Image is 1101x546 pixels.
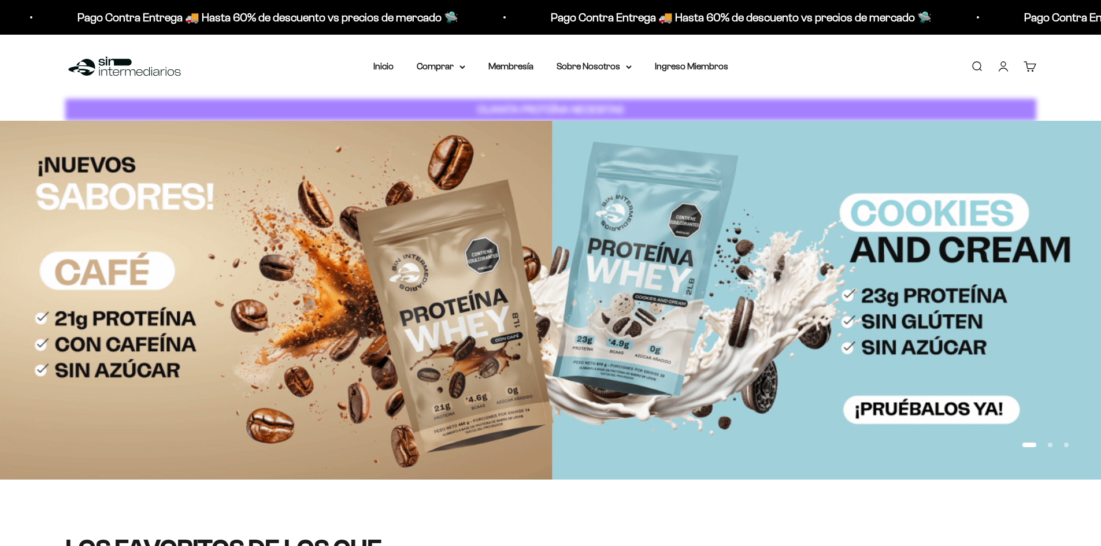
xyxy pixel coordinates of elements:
[557,59,632,74] summary: Sobre Nosotros
[655,61,728,71] a: Ingreso Miembros
[488,61,533,71] a: Membresía
[417,59,465,74] summary: Comprar
[551,8,932,27] p: Pago Contra Entrega 🚚 Hasta 60% de descuento vs precios de mercado 🛸
[477,103,624,116] strong: CUANTA PROTEÍNA NECESITAS
[77,8,458,27] p: Pago Contra Entrega 🚚 Hasta 60% de descuento vs precios de mercado 🛸
[373,61,394,71] a: Inicio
